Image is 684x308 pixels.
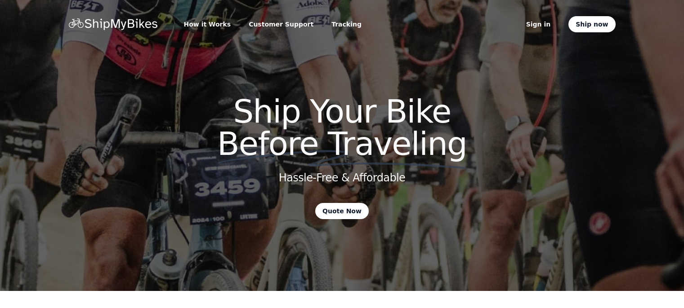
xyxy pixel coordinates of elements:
[217,125,467,163] span: Before Traveling
[315,203,369,219] a: Quote Now
[279,171,406,185] h2: Hassle-Free & Affordable
[576,20,608,29] span: Ship now
[328,18,365,31] a: Tracking
[141,95,544,160] h1: Ship Your Bike
[245,18,317,31] a: Customer Support
[523,18,554,31] a: Sign in
[180,18,235,31] a: How it Works
[568,16,615,32] a: Ship now
[69,18,159,30] a: Home
[646,272,675,299] iframe: chat widget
